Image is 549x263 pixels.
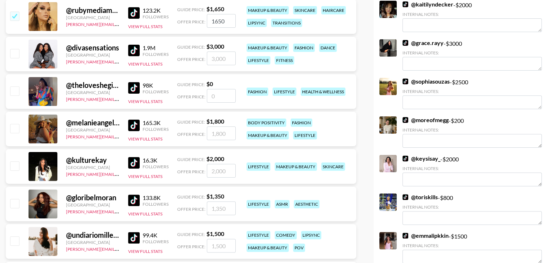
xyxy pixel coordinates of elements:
span: Guide Price: [177,82,205,87]
button: View Full Stats [128,211,162,217]
div: fitness [275,56,294,64]
input: 0 [207,89,236,103]
div: lifestyle [247,231,270,239]
div: [GEOGRAPHIC_DATA] [66,165,119,170]
img: TikTok [128,45,140,56]
img: TikTok [402,233,408,239]
strong: $ 2,000 [206,155,224,162]
div: @ theloveshegives [66,81,119,90]
input: 1,650 [207,14,236,28]
div: - $ 200 [402,116,542,148]
div: - $ 2000 [402,1,542,32]
a: [PERSON_NAME][EMAIL_ADDRESS][PERSON_NAME][DOMAIN_NAME] [66,133,207,139]
div: lifestyle [247,200,270,208]
div: 133.8K [143,194,169,201]
div: [GEOGRAPHIC_DATA] [66,90,119,95]
span: Guide Price: [177,194,205,200]
div: Internal Notes: [402,243,542,248]
button: View Full Stats [128,136,162,142]
div: [GEOGRAPHIC_DATA] [66,240,119,245]
span: Offer Price: [177,169,205,174]
div: makeup & beauty [247,244,289,252]
div: haircare [321,6,346,14]
div: asmr [275,200,289,208]
div: 165.3K [143,119,169,126]
div: Internal Notes: [402,166,542,171]
div: Followers [143,239,169,244]
strong: $ 3,000 [206,43,224,50]
div: lifestyle [247,56,270,64]
a: @sophiasouzas [402,78,450,85]
div: lifestyle [293,131,317,139]
div: Followers [143,52,169,57]
a: [PERSON_NAME][EMAIL_ADDRESS][PERSON_NAME][DOMAIN_NAME] [66,95,207,102]
div: @ melanieangelese [66,118,119,127]
div: [GEOGRAPHIC_DATA] [66,15,119,20]
a: [PERSON_NAME][EMAIL_ADDRESS][PERSON_NAME][DOMAIN_NAME] [66,208,207,214]
img: TikTok [128,82,140,94]
div: 99.4K [143,232,169,239]
div: makeup & beauty [247,6,289,14]
div: 123.2K [143,7,169,14]
input: 3,000 [207,52,236,65]
div: health & wellness [301,88,345,96]
img: TikTok [402,117,408,123]
a: [PERSON_NAME][EMAIL_ADDRESS][PERSON_NAME][DOMAIN_NAME] [66,170,207,177]
img: TikTok [402,194,408,200]
div: makeup & beauty [247,131,289,139]
div: Followers [143,14,169,19]
img: TikTok [128,157,140,169]
input: 1,500 [207,239,236,253]
div: makeup & beauty [247,44,289,52]
div: [GEOGRAPHIC_DATA] [66,127,119,133]
div: makeup & beauty [275,162,317,171]
a: @emmalipkkin [402,232,449,239]
div: lifestyle [273,88,296,96]
button: View Full Stats [128,61,162,67]
div: pov [293,244,305,252]
div: Internal Notes: [402,204,542,210]
div: skincare [293,6,317,14]
div: transitions [271,19,302,27]
div: - $ 2500 [402,78,542,109]
strong: $ 1,650 [206,5,224,12]
a: @kaitilyndecker [402,1,453,8]
span: Offer Price: [177,94,205,99]
strong: $ 1,500 [206,230,224,237]
div: fashion [247,88,268,96]
div: - $ 3000 [402,39,542,71]
div: Followers [143,164,169,169]
img: TikTok [128,195,140,206]
button: View Full Stats [128,249,162,254]
span: Offer Price: [177,131,205,137]
div: lipsync [247,19,267,27]
span: Guide Price: [177,7,205,12]
input: 1,800 [207,126,236,140]
div: skincare [321,162,345,171]
a: [PERSON_NAME][EMAIL_ADDRESS][PERSON_NAME][DOMAIN_NAME] [66,20,207,27]
div: dance [319,44,337,52]
img: TikTok [402,156,408,161]
a: [PERSON_NAME][EMAIL_ADDRESS][PERSON_NAME][DOMAIN_NAME] [66,245,207,252]
img: TikTok [128,232,140,244]
span: Offer Price: [177,206,205,212]
img: TikTok [402,1,408,7]
div: 16.3K [143,157,169,164]
span: Guide Price: [177,44,205,50]
div: Internal Notes: [402,12,542,17]
div: Followers [143,126,169,132]
div: @ kulturekay [66,156,119,165]
div: Internal Notes: [402,50,542,55]
a: @grace.rayy [402,39,444,46]
button: View Full Stats [128,174,162,179]
span: Guide Price: [177,157,205,162]
div: @ gloribelmoran [66,193,119,202]
div: Internal Notes: [402,127,542,133]
div: aesthetic [294,200,319,208]
div: @ undiariomillennial [66,231,119,240]
div: [GEOGRAPHIC_DATA] [66,52,119,58]
div: 98K [143,82,169,89]
span: Offer Price: [177,57,205,62]
a: @moreofmegg [402,116,449,124]
div: fashion [293,44,315,52]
